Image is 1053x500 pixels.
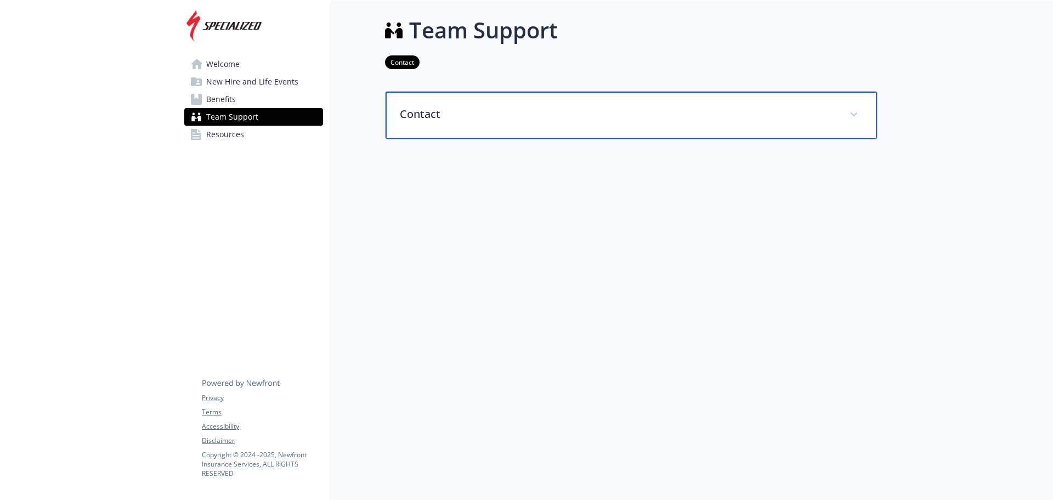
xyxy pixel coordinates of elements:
a: Terms [202,407,322,417]
p: Copyright © 2024 - 2025 , Newfront Insurance Services, ALL RIGHTS RESERVED [202,450,322,478]
span: Resources [206,126,244,143]
a: New Hire and Life Events [184,73,323,91]
p: Contact [400,106,836,122]
a: Privacy [202,393,322,403]
span: Welcome [206,55,240,73]
div: Contact [386,92,877,139]
span: Team Support [206,108,258,126]
a: Disclaimer [202,436,322,446]
a: Team Support [184,108,323,126]
span: New Hire and Life Events [206,73,298,91]
a: Resources [184,126,323,143]
span: Benefits [206,91,236,108]
a: Welcome [184,55,323,73]
h1: Team Support [409,14,558,47]
a: Accessibility [202,422,322,431]
a: Benefits [184,91,323,108]
a: Contact [385,57,420,67]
